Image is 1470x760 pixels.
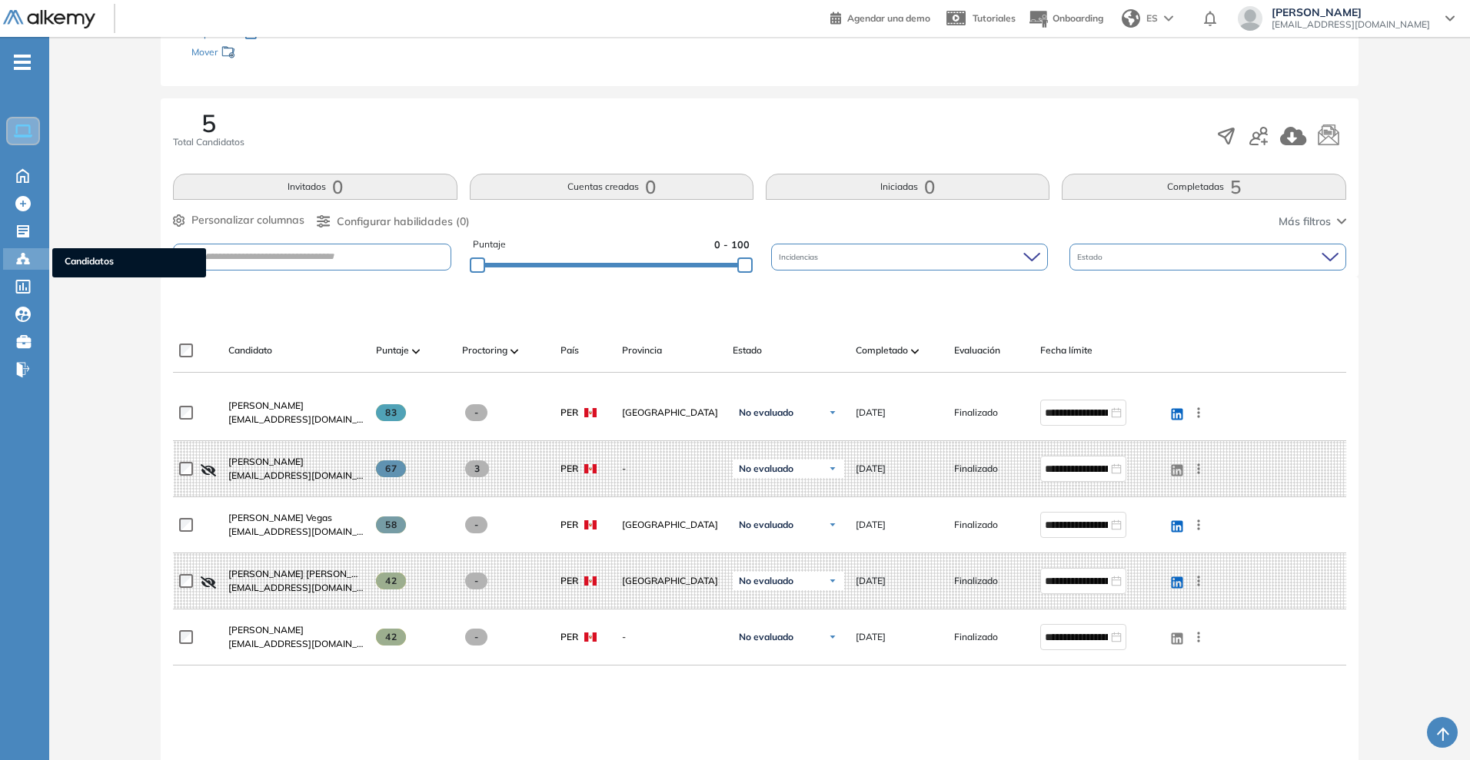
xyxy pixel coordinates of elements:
span: [DATE] [856,462,886,476]
span: 58 [376,516,406,533]
img: PER [584,520,597,529]
div: Incidencias [771,244,1048,270]
span: - [622,630,720,644]
button: Completadas5 [1062,174,1345,200]
a: [PERSON_NAME] [228,623,364,637]
div: Mover [191,39,345,68]
span: Incidencias [779,251,821,263]
span: 3 [465,460,489,477]
a: [PERSON_NAME] Vegas [228,511,364,525]
img: Ícono de flecha [828,576,837,586]
span: Fecha límite [1040,343,1093,357]
a: [PERSON_NAME] [228,455,364,469]
span: [PERSON_NAME] [PERSON_NAME] [228,568,381,579]
img: SEARCH_ALT [180,247,198,267]
img: PER [584,464,597,473]
button: Configurar habilidades (0) [317,214,470,230]
img: [missing "en.ARROW_ALT" translation] [911,349,919,353]
span: 83 [376,404,406,421]
span: [PERSON_NAME] [1272,6,1430,18]
span: [GEOGRAPHIC_DATA] [622,518,720,532]
span: [DATE] [856,630,886,644]
span: No evaluado [739,463,793,475]
span: 67 [376,460,406,477]
div: Widget de chat [1393,686,1470,760]
span: Finalizado [954,630,998,644]
button: Onboarding [1028,2,1103,35]
iframe: Chat Widget [1393,686,1470,760]
span: Finalizado [954,406,998,420]
span: 42 [376,629,406,646]
span: Agendar una demo [847,12,930,24]
span: - [465,516,487,533]
span: - [465,404,487,421]
span: [DATE] [856,406,886,420]
button: Más filtros [1279,214,1346,230]
span: [DATE] [856,518,886,532]
span: Puntaje [473,237,506,252]
span: ES [1146,12,1158,25]
span: No evaluado [739,575,793,587]
span: Evaluación [954,343,1000,357]
img: arrow [1164,15,1173,22]
span: Finalizado [954,574,998,588]
span: PER [560,518,578,532]
span: Personalizar columnas [191,212,304,228]
span: PER [560,630,578,644]
span: Estado [1077,251,1106,263]
span: [GEOGRAPHIC_DATA] [622,406,720,420]
span: [EMAIL_ADDRESS][DOMAIN_NAME] [228,525,364,539]
span: - [622,462,720,476]
img: Ícono de flecha [828,464,837,473]
span: No evaluado [739,407,793,419]
span: [PERSON_NAME] [228,456,304,467]
span: [EMAIL_ADDRESS][DOMAIN_NAME] [228,469,364,483]
img: world [1122,9,1140,28]
span: Configurar habilidades (0) [337,214,470,230]
span: [EMAIL_ADDRESS][DOMAIN_NAME] [228,413,364,426]
span: Provincia [622,343,662,357]
span: - [465,572,487,589]
span: Onboarding [1053,12,1103,24]
button: Personalizar columnas [173,212,304,228]
span: PER [560,406,578,420]
span: [PERSON_NAME] Vegas [228,512,332,523]
div: Estado [1069,244,1346,270]
button: Invitados0 [173,174,457,200]
img: [missing "en.ARROW_ALT" translation] [511,349,518,353]
img: [missing "en.ARROW_ALT" translation] [412,349,420,353]
span: [PERSON_NAME] [228,400,304,411]
span: Proctoring [462,343,507,357]
span: Estado [733,343,762,357]
span: [PERSON_NAME] [228,624,304,636]
span: Finalizado [954,518,998,532]
span: No evaluado [739,519,793,531]
span: 42 [376,572,406,589]
span: [EMAIL_ADDRESS][DOMAIN_NAME] [1272,18,1430,31]
a: [PERSON_NAME] [228,399,364,413]
span: Completado [856,343,908,357]
span: País [560,343,579,357]
span: PER [560,462,578,476]
a: [PERSON_NAME] [PERSON_NAME] [228,567,364,581]
i: - [14,61,31,64]
button: Cuentas creadas0 [470,174,753,200]
img: Ícono de flecha [828,520,837,529]
span: Total Candidatos [173,135,244,149]
img: PER [584,408,597,417]
img: Ícono de flecha [828,632,837,642]
span: Finalizado [954,462,998,476]
span: Candidato [228,343,272,357]
span: - [465,629,487,646]
span: [EMAIL_ADDRESS][DOMAIN_NAME] [228,637,364,651]
span: 0 - 100 [714,237,750,252]
span: [DATE] [856,574,886,588]
span: [EMAIL_ADDRESS][DOMAIN_NAME] [228,581,364,595]
img: Logo [3,10,95,29]
span: No evaluado [739,631,793,643]
span: Puntaje [376,343,409,357]
button: Iniciadas0 [766,174,1049,200]
span: 5 [201,111,216,135]
span: PER [560,574,578,588]
span: Tutoriales [973,12,1016,24]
